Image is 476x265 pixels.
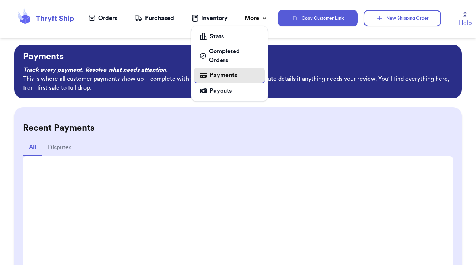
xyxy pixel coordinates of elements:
[200,86,259,95] div: Payouts
[23,74,453,92] p: This is where all customer payments show up—complete with statuses, buyer info, and dispute detai...
[245,14,268,23] div: More
[42,140,77,156] button: Disputes
[278,10,358,26] button: Copy Customer Link
[194,83,265,98] a: Payouts
[134,14,174,23] a: Purchased
[23,66,453,74] p: Track every payment. Resolve what needs attention.
[23,140,42,156] button: All
[23,122,453,134] h2: Recent Payments
[194,44,265,68] a: Completed Orders
[200,47,259,65] div: Completed Orders
[23,51,453,63] p: Payments
[89,14,117,23] a: Orders
[194,29,265,44] a: Stats
[459,12,472,28] a: Help
[194,68,265,83] a: Payments
[459,19,472,28] span: Help
[364,10,441,26] button: New Shipping Order
[200,32,259,41] div: Stats
[200,71,259,80] div: Payments
[192,14,228,23] a: Inventory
